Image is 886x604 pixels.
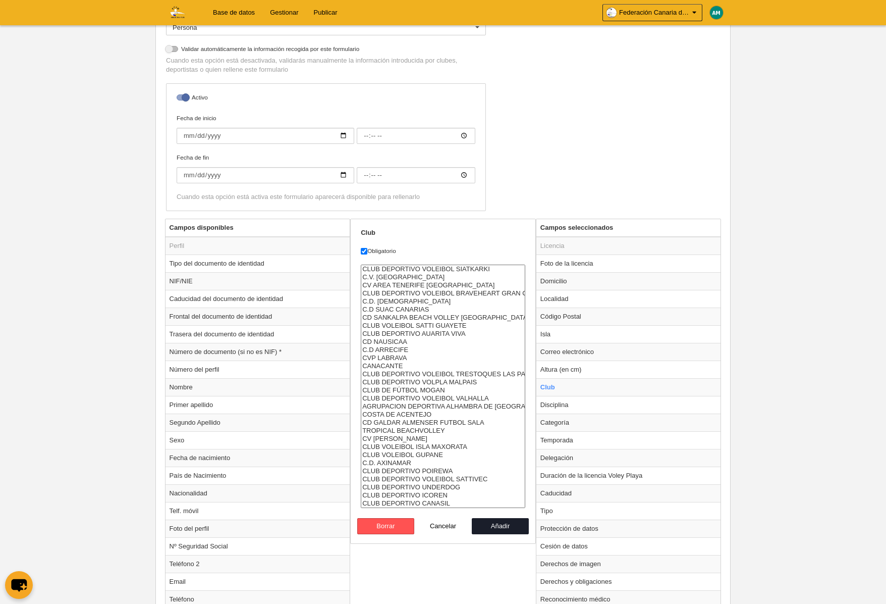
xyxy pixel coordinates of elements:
[536,237,721,255] td: Licencia
[166,44,486,56] label: Validar automáticamente la información recogida por este formulario
[472,518,529,534] button: Añadir
[165,573,350,590] td: Email
[357,167,475,183] input: Fecha de fin
[361,281,525,289] option: CV AREA TENERIFE LOS REALEJOS
[165,308,350,325] td: Frontal del documento de identidad
[166,56,486,74] p: Cuando esta opción está desactivada, validarás manualmente la información introducida por clubes,...
[361,322,525,330] option: CLUB VOLEIBOL SATTI GUAYETE
[177,128,354,144] input: Fecha de inicio
[165,414,350,431] td: Segundo Apellido
[361,362,525,370] option: CANACANTE
[165,431,350,449] td: Sexo
[536,449,721,467] td: Delegación
[536,414,721,431] td: Categoría
[361,427,525,435] option: TROPICAL BEACHVOLLEY
[361,443,525,451] option: CLUB VOLEIBOL ISLA MAXORATA
[165,237,350,255] td: Perfil
[536,431,721,449] td: Temporada
[536,308,721,325] td: Código Postal
[536,573,721,590] td: Derechos y obligaciones
[536,502,721,520] td: Tipo
[536,537,721,555] td: Cesión de datos
[361,297,525,306] option: C.D. SAGRADO CORAZÓN
[361,459,525,467] option: C.D. AXINAMAR
[536,255,721,272] td: Foto de la licencia
[173,24,197,31] span: Persona
[361,451,525,459] option: CLUB VOLEIBOL GUPANE
[361,354,525,362] option: CVP LABRAVA
[361,265,525,273] option: CLUB DEPORTIVO VOLEIBOL SIATKARKI
[361,370,525,378] option: CLUB DEPORTIVO VOLEIBOL TRESTOQUES LAS PALMAS
[536,272,721,290] td: Domicilio
[361,475,525,483] option: CLUB DEPORTIVO VOLEIBOL SATTIVEC
[361,229,375,236] strong: Club
[536,467,721,484] td: Duración de la licencia Voley Playa
[536,290,721,308] td: Localidad
[357,518,415,534] button: Borrar
[361,289,525,297] option: CLUB DEPORTIVO VOLEIBOL BRAVEHEART GRAN CANARIA
[536,219,721,237] th: Campos seleccionados
[165,537,350,555] td: Nº Seguridad Social
[361,248,367,255] input: Obligatorio
[165,520,350,537] td: Foto del perfil
[177,167,354,183] input: Fecha de fin
[361,394,525,402] option: CLUB DEPORTIVO VOLEIBOL VALHALLA
[165,378,350,396] td: Nombre
[177,114,475,144] label: Fecha de inicio
[361,419,525,427] option: CD GALDAR ALMENSER FUTBOL SALA
[165,290,350,308] td: Caducidad del documento de identidad
[165,255,350,272] td: Tipo del documento de identidad
[361,338,525,346] option: CD NAUSICAA
[165,219,350,237] th: Campos disponibles
[177,192,475,202] div: Cuando esta opción está activa este formulario aparecerá disponible para rellenarlo
[177,153,475,183] label: Fecha de fin
[361,402,525,411] option: AGRUPACION DEPORTIVA ALHAMBRA DE CANARIAS
[165,272,350,290] td: NIF/NIE
[536,555,721,573] td: Derechos de imagen
[361,306,525,314] option: C.D SUAC CANARIAS
[165,555,350,573] td: Teléfono 2
[361,411,525,419] option: COSTA DE ACENTEJO
[5,571,33,599] button: chat-button
[165,467,350,484] td: País de Nacimiento
[536,520,721,537] td: Protección de datos
[536,378,721,396] td: Club
[165,449,350,467] td: Fecha de nacimiento
[536,484,721,502] td: Caducidad
[361,378,525,386] option: CLUB DEPORTIVO VOLPLA MALPAIS
[361,314,525,322] option: CD SANKALPA BEACH VOLLEY TENERIFE
[536,396,721,414] td: Disciplina
[165,343,350,361] td: Número de documento (si no es NIF) *
[165,396,350,414] td: Primer apellido
[602,4,702,21] a: Federación Canaria de Voleibol
[619,8,690,18] span: Federación Canaria de Voleibol
[361,246,525,256] label: Obligatorio
[361,330,525,338] option: CLUB DEPORTIVO AUARITA VIVA
[606,8,617,18] img: OaKdMG7jwavG.30x30.jpg
[361,273,525,281] option: C.V. PLAYA GRANDE
[536,361,721,378] td: Altura (en cm)
[710,6,723,19] img: c2l6ZT0zMHgzMCZmcz05JnRleHQ9QU0mYmc9MDA4OTdi.png
[165,502,350,520] td: Telf. móvil
[361,483,525,491] option: CLUB DEPORTIVO UNDERDOG
[156,6,198,18] img: Federación Canaria de Voleibol
[361,386,525,394] option: CLUB DE FÚTBOL MOGAN
[361,499,525,508] option: CLUB DEPORTIVO CANASIL
[361,435,525,443] option: CV MAYVI CORRALEJO
[361,491,525,499] option: CLUB DEPORTIVO ICOREN
[361,467,525,475] option: CLUB DEPORTIVO POIREWA
[177,93,475,105] label: Activo
[536,343,721,361] td: Correo electrónico
[165,361,350,378] td: Número del perfil
[357,128,475,144] input: Fecha de inicio
[165,484,350,502] td: Nacionalidad
[165,325,350,343] td: Trasera del documento de identidad
[414,518,472,534] button: Cancelar
[536,325,721,343] td: Isla
[361,346,525,354] option: C.D ARRECIFE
